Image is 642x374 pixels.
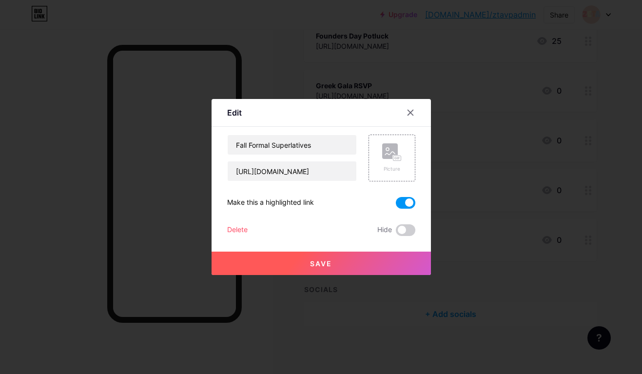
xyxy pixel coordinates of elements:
[212,252,431,275] button: Save
[228,161,356,181] input: URL
[377,224,392,236] span: Hide
[227,107,242,118] div: Edit
[227,197,314,209] div: Make this a highlighted link
[227,224,248,236] div: Delete
[310,259,332,268] span: Save
[382,165,402,173] div: Picture
[228,135,356,155] input: Title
